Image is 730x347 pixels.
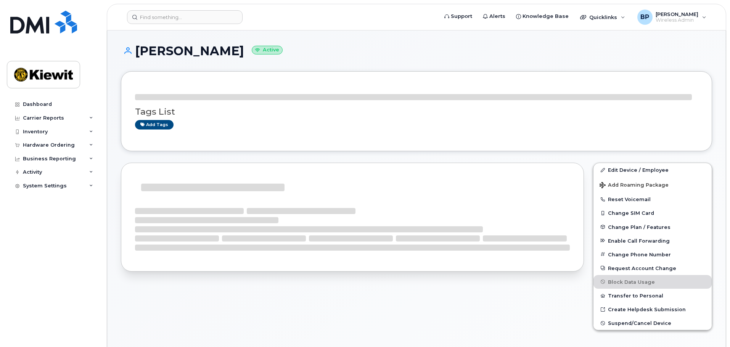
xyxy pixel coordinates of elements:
[593,275,712,289] button: Block Data Usage
[593,234,712,248] button: Enable Call Forwarding
[608,238,670,243] span: Enable Call Forwarding
[593,163,712,177] a: Edit Device / Employee
[608,320,671,326] span: Suspend/Cancel Device
[593,261,712,275] button: Request Account Change
[593,302,712,316] a: Create Helpdesk Submission
[121,44,712,58] h1: [PERSON_NAME]
[135,107,698,117] h3: Tags List
[593,206,712,220] button: Change SIM Card
[593,316,712,330] button: Suspend/Cancel Device
[593,289,712,302] button: Transfer to Personal
[593,248,712,261] button: Change Phone Number
[593,220,712,234] button: Change Plan / Features
[593,192,712,206] button: Reset Voicemail
[600,182,669,189] span: Add Roaming Package
[593,177,712,192] button: Add Roaming Package
[608,224,671,230] span: Change Plan / Features
[252,46,283,54] small: Active
[135,120,174,130] a: Add tags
